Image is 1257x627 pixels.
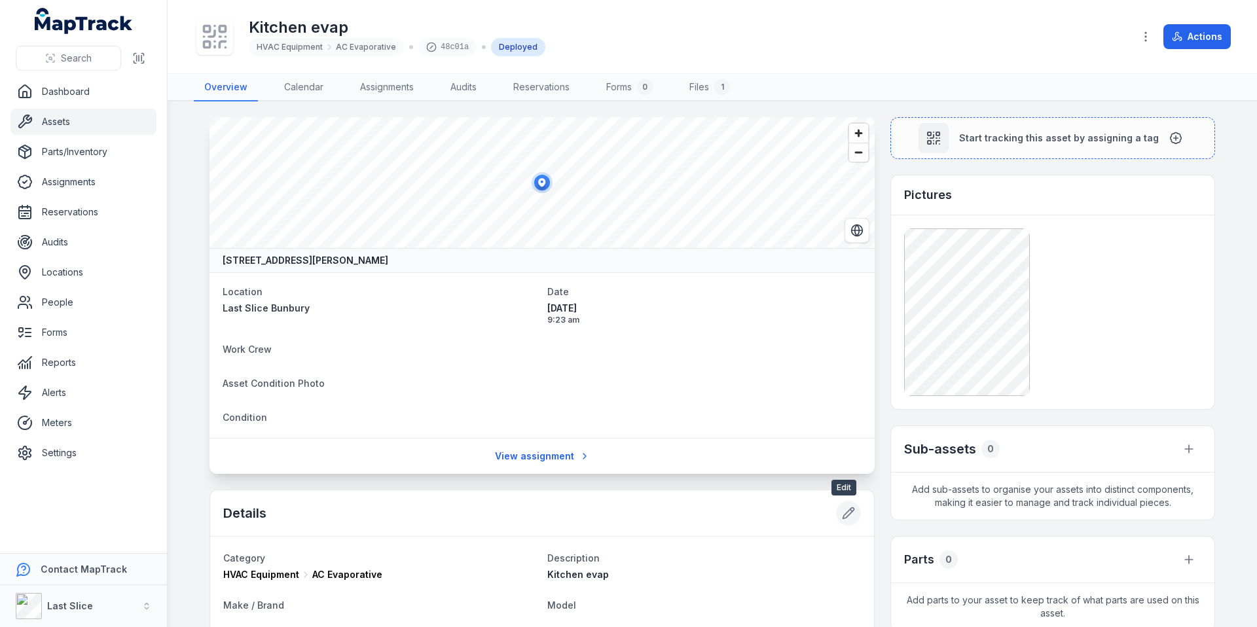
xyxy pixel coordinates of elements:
a: Audits [10,229,156,255]
a: MapTrack [35,8,133,34]
strong: Contact MapTrack [41,564,127,575]
a: Assignments [10,169,156,195]
div: 0 [939,550,958,569]
a: Assets [10,109,156,135]
span: AC Evaporative [336,42,396,52]
span: AC Evaporative [312,568,382,581]
span: 9:23 am [547,315,862,325]
strong: [STREET_ADDRESS][PERSON_NAME] [223,254,388,267]
div: 0 [637,79,653,95]
div: 1 [714,79,730,95]
a: Overview [194,74,258,101]
button: Zoom out [849,143,868,162]
a: Reports [10,349,156,376]
span: Kitchen evap [547,569,609,580]
h3: Parts [904,550,934,569]
span: Make / Brand [223,600,284,611]
a: Last Slice Bunbury [223,302,537,315]
span: Model [547,600,576,611]
button: Start tracking this asset by assigning a tag [890,117,1215,159]
button: Switch to Satellite View [845,218,869,243]
span: Search [61,52,92,65]
a: Forms0 [596,74,663,101]
button: Actions [1163,24,1231,49]
a: People [10,289,156,315]
a: Calendar [274,74,334,101]
a: Forms [10,319,156,346]
a: Meters [10,410,156,436]
button: Zoom in [849,124,868,143]
span: Edit [831,480,856,495]
span: Description [547,552,600,564]
span: Work Crew [223,344,272,355]
span: Start tracking this asset by assigning a tag [959,132,1159,145]
a: Dashboard [10,79,156,105]
div: 0 [981,440,1000,458]
canvas: Map [209,117,875,248]
span: HVAC Equipment [257,42,323,52]
time: 10/10/2025, 9:23:42 am [547,302,862,325]
button: Search [16,46,121,71]
div: 48c01a [418,38,477,56]
span: HVAC Equipment [223,568,299,581]
span: [DATE] [547,302,862,315]
a: Files1 [679,74,740,101]
span: Category [223,552,265,564]
h2: Details [223,504,266,522]
a: Alerts [10,380,156,406]
a: Parts/Inventory [10,139,156,165]
a: Assignments [350,74,424,101]
h3: Pictures [904,186,952,204]
h2: Sub-assets [904,440,976,458]
a: Reservations [503,74,580,101]
h1: Kitchen evap [249,17,545,38]
span: Last Slice Bunbury [223,302,310,313]
a: Audits [440,74,487,101]
span: Asset Condition Photo [223,378,325,389]
div: Deployed [491,38,545,56]
span: Location [223,286,263,297]
span: Condition [223,412,267,423]
a: Reservations [10,199,156,225]
strong: Last Slice [47,600,93,611]
a: Settings [10,440,156,466]
span: Add sub-assets to organise your assets into distinct components, making it easier to manage and t... [891,473,1214,520]
a: View assignment [486,444,598,469]
a: Locations [10,259,156,285]
span: Date [547,286,569,297]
